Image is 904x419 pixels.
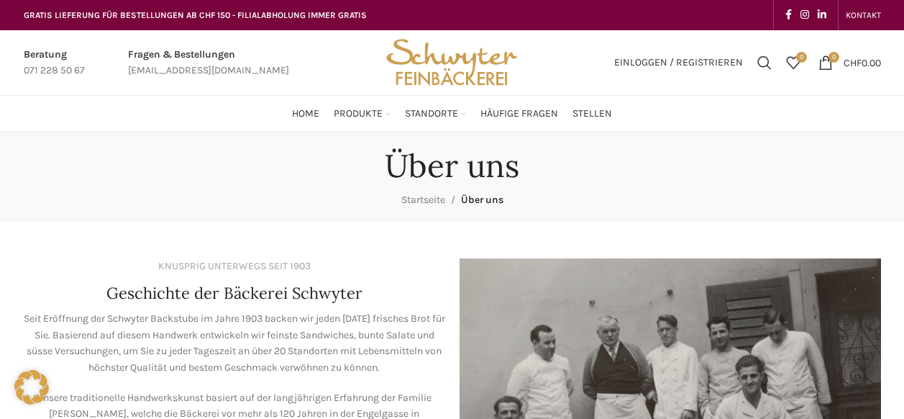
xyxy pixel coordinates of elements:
span: Produkte [334,107,383,121]
a: Standorte [405,99,466,128]
a: Startseite [401,194,445,206]
span: 0 [828,52,839,63]
a: Stellen [572,99,612,128]
a: Linkedin social link [813,5,831,25]
span: Über uns [461,194,503,206]
div: Secondary navigation [839,1,888,30]
a: Infobox link [128,47,289,79]
div: Meine Wunschliste [779,48,808,77]
a: Einloggen / Registrieren [607,48,750,77]
a: Instagram social link [796,5,813,25]
a: Häufige Fragen [480,99,558,128]
a: Home [292,99,319,128]
img: Bäckerei Schwyter [381,30,522,95]
a: Produkte [334,99,391,128]
span: CHF [844,56,862,68]
a: KONTAKT [846,1,881,30]
span: GRATIS LIEFERUNG FÜR BESTELLUNGEN AB CHF 150 - FILIALABHOLUNG IMMER GRATIS [24,10,367,20]
a: Infobox link [24,47,85,79]
span: Einloggen / Registrieren [614,58,743,68]
h4: Geschichte der Bäckerei Schwyter [106,282,362,305]
bdi: 0.00 [844,56,881,68]
a: 0 CHF0.00 [811,48,888,77]
a: Suchen [750,48,779,77]
div: KNUSPRIG UNTERWEGS SEIT 1903 [158,258,311,274]
a: 0 [779,48,808,77]
p: Seit Eröffnung der Schwyter Backstube im Jahre 1903 backen wir jeden [DATE] frisches Brot für Sie... [24,311,445,376]
span: Häufige Fragen [480,107,558,121]
a: Site logo [381,55,522,68]
span: KONTAKT [846,10,881,20]
span: 0 [796,52,807,63]
div: Main navigation [17,99,888,128]
span: Stellen [572,107,612,121]
span: Home [292,107,319,121]
span: Standorte [405,107,458,121]
h1: Über uns [385,147,519,185]
a: Facebook social link [781,5,796,25]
